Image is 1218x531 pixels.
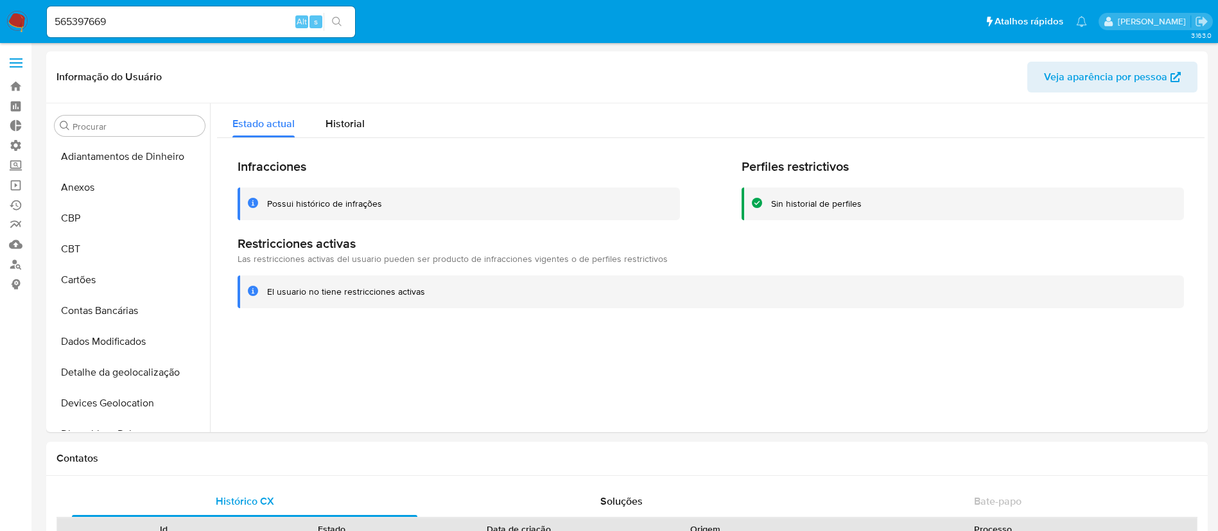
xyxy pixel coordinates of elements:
[297,15,307,28] span: Alt
[73,121,200,132] input: Procurar
[1195,15,1208,28] a: Sair
[974,494,1022,509] span: Bate-papo
[49,326,210,357] button: Dados Modificados
[49,141,210,172] button: Adiantamentos de Dinheiro
[49,172,210,203] button: Anexos
[995,15,1063,28] span: Atalhos rápidos
[49,203,210,234] button: CBP
[600,494,643,509] span: Soluções
[1076,16,1087,27] a: Notificações
[1027,62,1197,92] button: Veja aparência por pessoa
[57,71,162,83] h1: Informação do Usuário
[49,357,210,388] button: Detalhe da geolocalização
[49,388,210,419] button: Devices Geolocation
[324,13,350,31] button: search-icon
[314,15,318,28] span: s
[49,419,210,449] button: Dispositivos Point
[1118,15,1190,28] p: adriano.brito@mercadolivre.com
[1044,62,1167,92] span: Veja aparência por pessoa
[57,452,1197,465] h1: Contatos
[60,121,70,131] button: Procurar
[47,13,355,30] input: Pesquise usuários ou casos...
[49,265,210,295] button: Cartões
[49,234,210,265] button: CBT
[49,295,210,326] button: Contas Bancárias
[216,494,274,509] span: Histórico CX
